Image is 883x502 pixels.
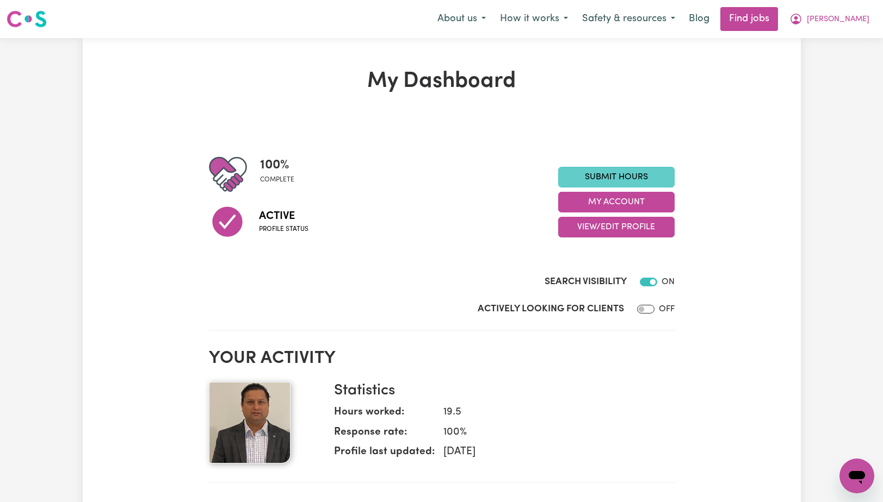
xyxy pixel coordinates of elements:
[545,275,627,289] label: Search Visibility
[558,167,675,187] a: Submit Hours
[720,7,778,31] a: Find jobs
[260,155,303,193] div: Profile completeness: 100%
[807,14,869,26] span: [PERSON_NAME]
[478,302,624,316] label: Actively Looking for Clients
[7,7,47,32] a: Careseekers logo
[558,217,675,237] button: View/Edit Profile
[7,9,47,29] img: Careseekers logo
[839,459,874,493] iframe: Button to launch messaging window, conversation in progress
[662,278,675,286] span: ON
[682,7,716,31] a: Blog
[659,305,675,313] span: OFF
[493,8,575,30] button: How it works
[260,175,294,185] span: complete
[558,192,675,212] button: My Account
[259,208,308,224] span: Active
[209,382,291,463] img: Your profile picture
[209,68,675,95] h1: My Dashboard
[334,382,666,400] h3: Statistics
[575,8,682,30] button: Safety & resources
[435,405,666,421] dd: 19.5
[260,155,294,175] span: 100 %
[435,425,666,441] dd: 100 %
[782,8,876,30] button: My Account
[259,224,308,234] span: Profile status
[430,8,493,30] button: About us
[334,444,435,465] dt: Profile last updated:
[334,425,435,445] dt: Response rate:
[435,444,666,460] dd: [DATE]
[334,405,435,425] dt: Hours worked:
[209,348,675,369] h2: Your activity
